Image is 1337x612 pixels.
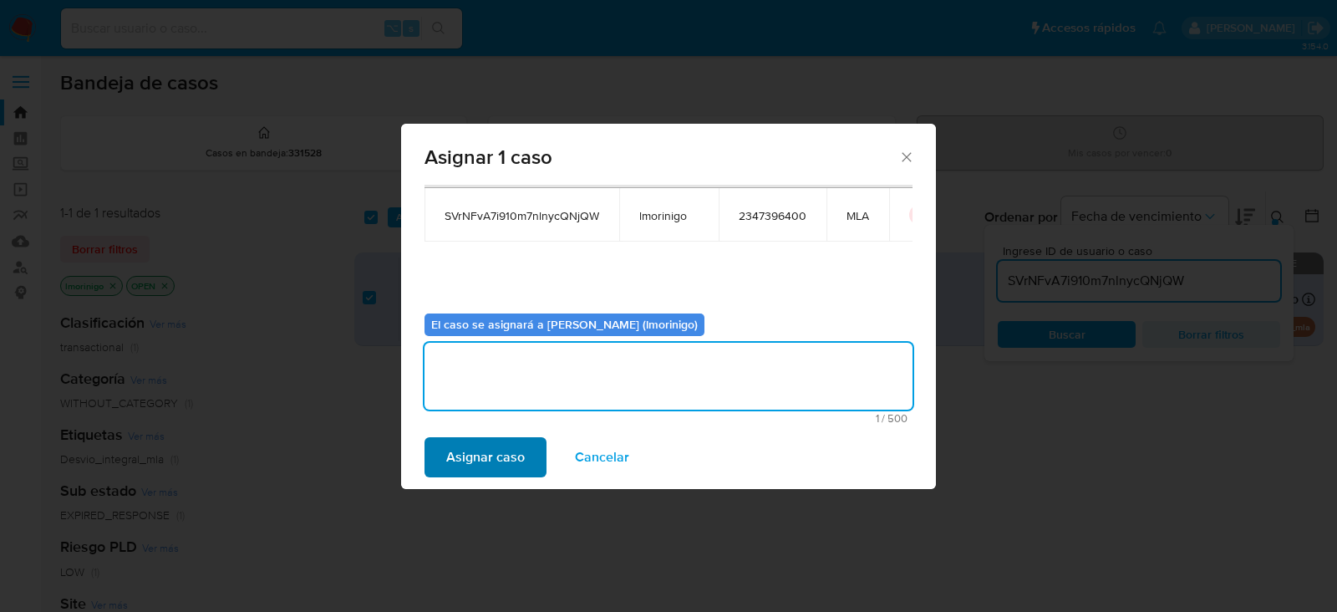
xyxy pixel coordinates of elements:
[739,208,806,223] span: 2347396400
[430,413,907,424] span: Máximo 500 caracteres
[431,316,698,333] b: El caso se asignará a [PERSON_NAME] (lmorinigo)
[575,439,629,476] span: Cancelar
[424,147,898,167] span: Asignar 1 caso
[445,208,599,223] span: SVrNFvA7i910m7nlnycQNjQW
[909,205,929,225] button: icon-button
[898,149,913,164] button: Cerrar ventana
[846,208,869,223] span: MLA
[424,437,546,477] button: Asignar caso
[553,437,651,477] button: Cancelar
[401,124,936,489] div: assign-modal
[446,439,525,476] span: Asignar caso
[639,208,699,223] span: lmorinigo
